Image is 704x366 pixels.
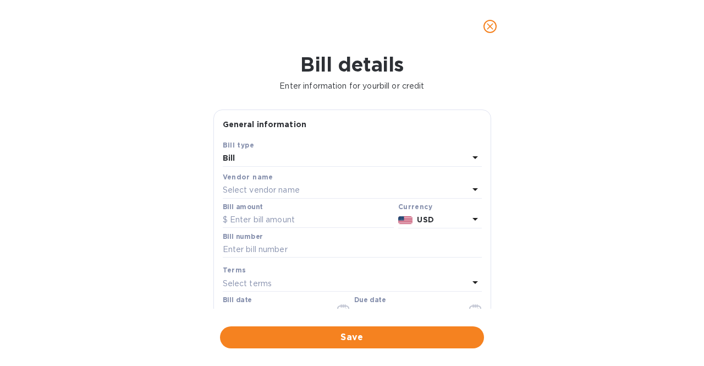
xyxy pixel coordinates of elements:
[354,297,386,304] label: Due date
[398,216,413,224] img: USD
[223,154,235,162] b: Bill
[9,53,695,76] h1: Bill details
[223,278,272,289] p: Select terms
[223,266,246,274] b: Terms
[223,297,252,304] label: Bill date
[477,13,503,40] button: close
[223,305,327,321] input: Select date
[223,141,255,149] b: Bill type
[223,233,262,240] label: Bill number
[223,120,307,129] b: General information
[398,203,432,211] b: Currency
[223,184,300,196] p: Select vendor name
[223,204,262,210] label: Bill amount
[354,305,458,321] input: Due date
[229,331,475,344] span: Save
[417,215,433,224] b: USD
[223,212,394,228] input: $ Enter bill amount
[223,242,482,258] input: Enter bill number
[220,326,484,348] button: Save
[223,173,273,181] b: Vendor name
[9,80,695,92] p: Enter information for your bill or credit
